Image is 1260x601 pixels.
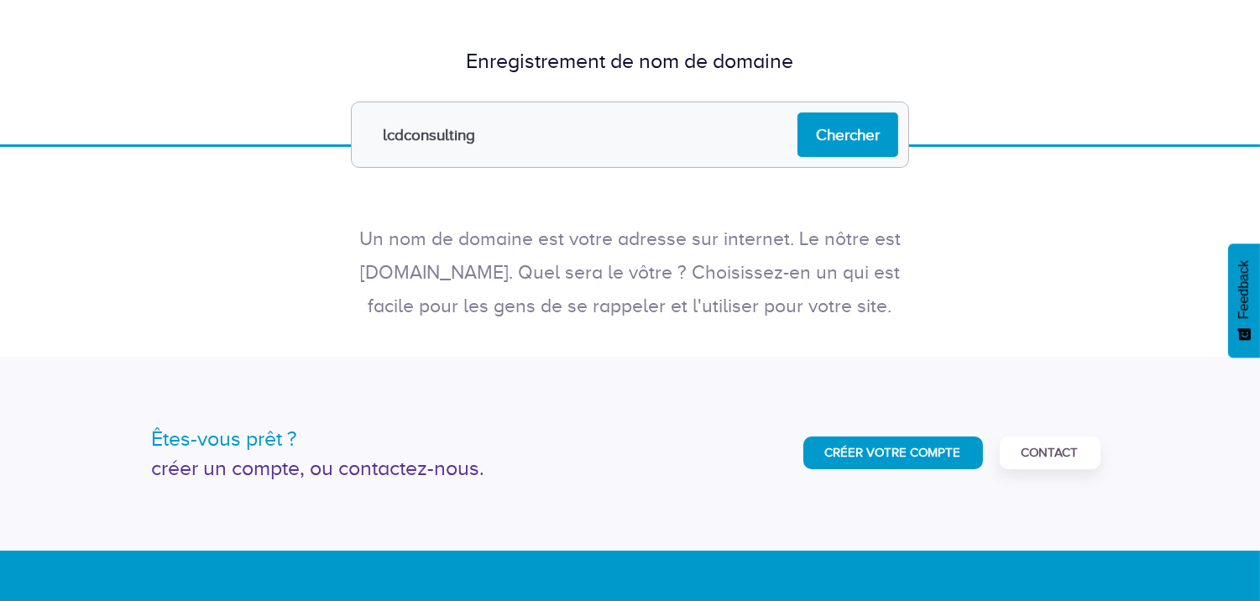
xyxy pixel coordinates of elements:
a: Contact [1000,436,1101,469]
input: Ex : ibracilinks.com [351,102,909,168]
button: Feedback - Afficher l’enquête [1228,243,1260,358]
input: Chercher [797,112,898,157]
a: Créer Votre Compte [803,436,983,469]
div: Enregistrement de nom de domaine [152,46,1109,76]
div: créer un compte, ou contactez-nous. [152,453,618,483]
div: Êtes-vous prêt ? [152,424,618,454]
span: Feedback [1236,260,1252,319]
iframe: Drift Widget Chat Controller [1176,517,1240,581]
p: Un nom de domaine est votre adresse sur internet. Le nôtre est [DOMAIN_NAME]. Quel sera le vôtre ... [345,222,916,323]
